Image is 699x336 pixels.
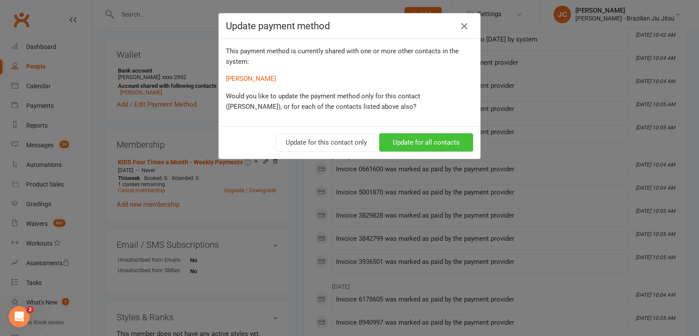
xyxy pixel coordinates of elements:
[276,133,377,152] button: Update for this contact only
[226,75,276,83] a: [PERSON_NAME]
[226,21,473,31] h4: Update payment method
[219,39,480,126] div: This payment method is currently shared with one or more other contacts in the system:
[226,91,473,112] p: Would you like to update the payment method only for this contact ([PERSON_NAME]), or for each of...
[379,133,473,152] button: Update for all contacts
[457,19,471,33] button: Close
[9,306,30,327] iframe: Intercom live chat
[27,306,34,313] span: 2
